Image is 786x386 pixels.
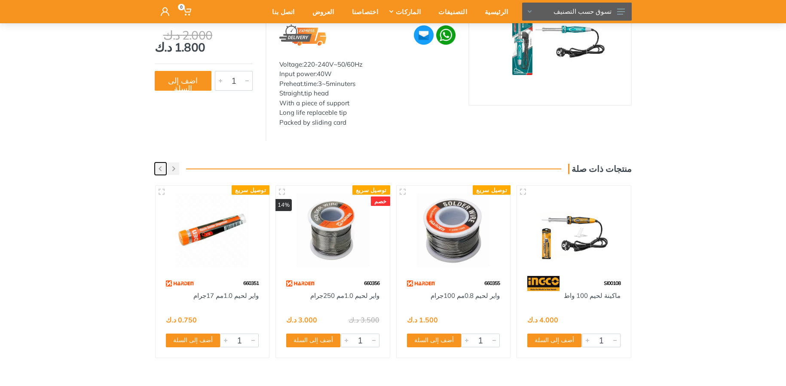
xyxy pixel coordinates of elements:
[527,276,560,291] img: 91.webp
[473,185,511,195] div: توصيل سريع
[527,334,581,347] button: أضف إلى السلة
[155,29,253,53] div: 1.800 د.ك
[436,25,456,45] img: wa.webp
[286,276,315,291] img: 121.webp
[279,25,327,46] img: express.png
[155,71,211,91] button: اضف إلى السلة
[364,280,379,286] span: 660356
[352,185,390,195] div: توصيل سريع
[301,3,340,21] div: العروض
[260,3,300,21] div: اتصل بنا
[527,316,558,323] div: 4.000 د.ك
[473,3,514,21] div: الرئيسية
[564,291,621,300] a: ماكينة لحيم 100 واط
[163,29,253,41] div: 2.000 د.ك
[340,3,384,21] div: اختصاصنا
[525,193,623,267] img: Royal Tools - ماكينة لحيم 100 واط
[193,291,259,300] a: واير لحيم 1.0مم 17جرام
[279,89,456,98] div: Straight,tip head
[279,108,456,118] div: Long life replaceble tip
[407,276,436,291] img: 121.webp
[404,193,503,267] img: Royal Tools - واير لحيم 0.8مم 100جرام
[166,334,220,347] button: أضف إلى السلة
[413,25,434,46] img: ma.webp
[568,164,632,174] h3: منتجات ذات صلة
[279,79,456,89] div: Preheat.time:3~5minuters
[604,280,621,286] span: SI00108
[371,196,390,206] div: خصم
[484,280,500,286] span: 660355
[275,199,292,211] div: 14%
[284,193,382,267] img: Royal Tools - واير لحيم 1.0مم 250جرام
[522,3,632,21] button: تسوق حسب التصنيف
[349,316,379,323] div: 3.500 د.ك
[286,316,317,323] div: 3.000 د.ك
[279,60,456,70] div: Voltage:220-240V~50/60Hz
[166,316,197,323] div: 0.750 د.ك
[166,276,195,291] img: 121.webp
[427,3,473,21] div: التصنيفات
[232,185,269,195] div: توصيل سريع
[286,334,340,347] button: أضف إلى السلة
[279,118,456,128] div: Packed by sliding card
[279,69,456,79] div: Input power:40W
[279,98,456,108] div: With a piece of support
[163,193,262,267] img: Royal Tools - واير لحيم 1.0مم 17جرام
[431,291,500,300] a: واير لحيم 0.8مم 100جرام
[384,3,427,21] div: الماركات
[407,334,461,347] button: أضف إلى السلة
[178,4,185,10] span: 0
[310,291,379,300] a: واير لحيم 1.0مم 250جرام
[407,316,438,323] div: 1.500 د.ك
[243,280,259,286] span: 660351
